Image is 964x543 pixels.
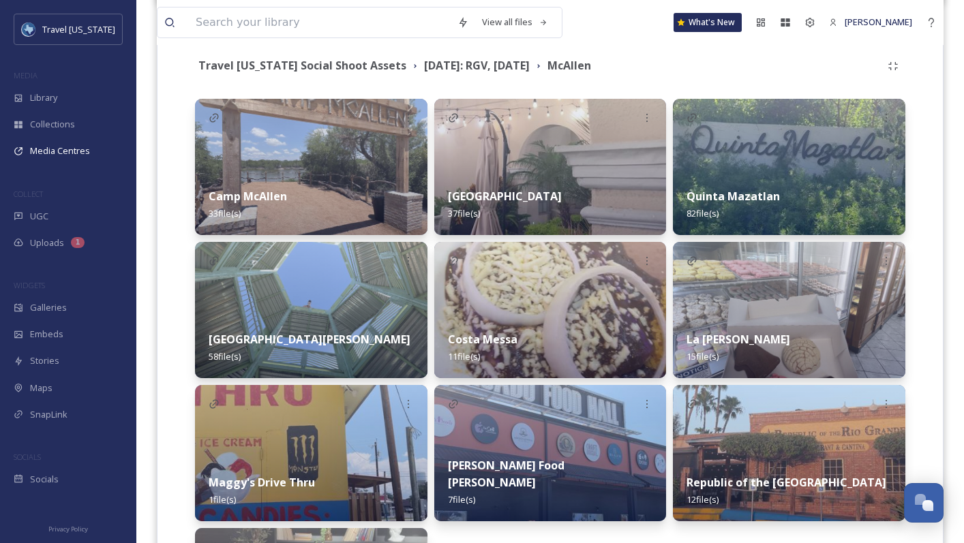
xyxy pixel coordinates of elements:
[209,189,287,204] strong: Camp McAllen
[448,189,562,204] strong: [GEOGRAPHIC_DATA]
[673,385,905,521] img: 4ac72f29-a4fa-4540-80d0-a622b7987d7e.jpg
[189,7,451,37] input: Search your library
[14,280,45,290] span: WIDGETS
[30,382,52,394] span: Maps
[30,473,59,486] span: Socials
[687,350,719,362] span: 15 file(s)
[434,385,667,521] img: 1f0ff563-6ed1-4b94-b448-7ff50fea5b20.jpg
[687,189,780,204] strong: Quinta Mazatlan
[687,493,719,506] span: 12 file(s)
[424,58,530,73] strong: [DATE]: RGV, [DATE]
[42,23,115,35] span: Travel [US_STATE]
[195,242,427,378] img: 2338a925-80c8-428a-b671-760f68383ce1.jpg
[547,58,591,73] strong: McAllen
[14,70,37,80] span: MEDIA
[30,210,48,223] span: UGC
[448,332,517,347] strong: Costa Messa
[687,475,886,490] strong: Republic of the [GEOGRAPHIC_DATA]
[30,328,63,341] span: Embeds
[209,475,315,490] strong: Maggy's Drive Thru
[195,385,427,521] img: bdc8f694-7a47-4531-b08f-9827e7c2907e.jpg
[674,13,742,32] a: What's New
[687,207,719,219] span: 82 file(s)
[30,408,67,421] span: SnapLink
[475,9,555,35] a: View all files
[673,99,905,235] img: a599971e-6e73-495e-a475-f47e69b90018.jpg
[30,301,67,314] span: Galleries
[448,350,480,362] span: 11 file(s)
[448,207,480,219] span: 37 file(s)
[209,207,241,219] span: 33 file(s)
[14,452,41,462] span: SOCIALS
[48,520,88,536] a: Privacy Policy
[30,236,64,249] span: Uploads
[687,332,790,347] strong: La [PERSON_NAME]
[30,354,59,367] span: Stories
[71,237,85,248] div: 1
[209,332,410,347] strong: [GEOGRAPHIC_DATA][PERSON_NAME]
[22,22,35,36] img: images%20%281%29.jpeg
[448,493,475,506] span: 7 file(s)
[434,99,667,235] img: f8bfd494-9e3a-4f5b-8ab6-c3bac6bb391f.jpg
[195,99,427,235] img: 70ffa42b-d92a-4cc4-9e7a-cde87e50273f.jpg
[209,493,236,506] span: 1 file(s)
[845,16,912,28] span: [PERSON_NAME]
[448,458,564,490] strong: [PERSON_NAME] Food [PERSON_NAME]
[30,91,57,104] span: Library
[48,525,88,533] span: Privacy Policy
[673,242,905,378] img: 390fd744-ed54-4a99-831f-b6bdff7f3061.jpg
[209,350,241,362] span: 58 file(s)
[30,118,75,131] span: Collections
[14,189,43,199] span: COLLECT
[198,58,406,73] strong: Travel [US_STATE] Social Shoot Assets
[904,483,944,523] button: Open Chat
[822,9,919,35] a: [PERSON_NAME]
[30,144,90,157] span: Media Centres
[434,242,667,378] img: 046ca592-099e-4ea4-a766-0b92f0bfea40.jpg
